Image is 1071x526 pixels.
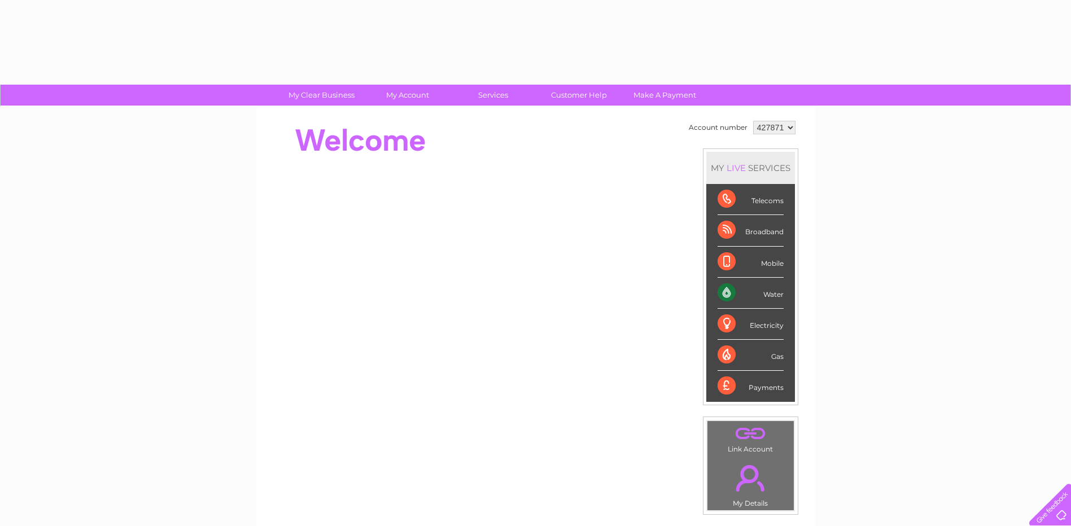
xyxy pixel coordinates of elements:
[718,247,784,278] div: Mobile
[718,309,784,340] div: Electricity
[710,424,791,444] a: .
[718,184,784,215] div: Telecoms
[618,85,711,106] a: Make A Payment
[707,420,794,456] td: Link Account
[361,85,454,106] a: My Account
[718,371,784,401] div: Payments
[686,118,750,137] td: Account number
[718,340,784,371] div: Gas
[532,85,626,106] a: Customer Help
[707,455,794,511] td: My Details
[706,152,795,184] div: MY SERVICES
[718,215,784,246] div: Broadband
[718,278,784,309] div: Water
[275,85,368,106] a: My Clear Business
[447,85,540,106] a: Services
[710,458,791,498] a: .
[724,163,748,173] div: LIVE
